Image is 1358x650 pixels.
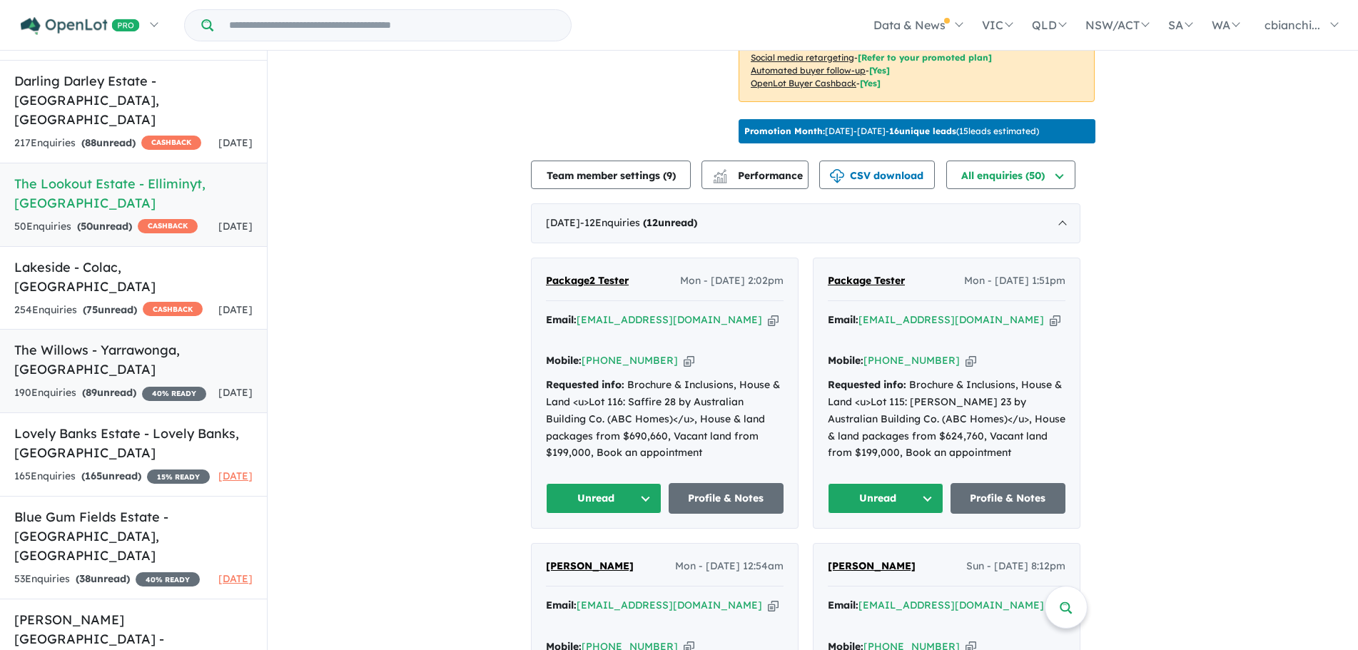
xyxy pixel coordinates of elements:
[964,273,1065,290] span: Mon - [DATE] 1:51pm
[714,169,726,177] img: line-chart.svg
[546,559,634,572] span: [PERSON_NAME]
[701,161,809,189] button: Performance
[828,559,916,572] span: [PERSON_NAME]
[828,483,943,514] button: Unread
[143,302,203,316] span: CASHBACK
[751,78,856,88] u: OpenLot Buyer Cashback
[546,378,624,391] strong: Requested info:
[577,599,762,611] a: [EMAIL_ADDRESS][DOMAIN_NAME]
[546,313,577,326] strong: Email:
[14,385,206,402] div: 190 Enquir ies
[14,218,198,235] div: 50 Enquir ies
[218,386,253,399] span: [DATE]
[81,220,93,233] span: 50
[21,17,140,35] img: Openlot PRO Logo White
[85,469,102,482] span: 165
[828,273,905,290] a: Package Tester
[1050,313,1060,327] button: Copy
[546,274,629,287] span: Package2 Tester
[580,216,697,229] span: - 12 Enquir ies
[828,599,858,611] strong: Email:
[828,313,858,326] strong: Email:
[966,558,1065,575] span: Sun - [DATE] 8:12pm
[85,136,96,149] span: 88
[546,354,582,367] strong: Mobile:
[582,354,678,367] a: [PHONE_NUMBER]
[14,507,253,565] h5: Blue Gum Fields Estate - [GEOGRAPHIC_DATA] , [GEOGRAPHIC_DATA]
[14,71,253,129] h5: Darling Darley Estate - [GEOGRAPHIC_DATA] , [GEOGRAPHIC_DATA]
[577,313,762,326] a: [EMAIL_ADDRESS][DOMAIN_NAME]
[79,572,91,585] span: 38
[713,174,727,183] img: bar-chart.svg
[828,558,916,575] a: [PERSON_NAME]
[751,65,866,76] u: Automated buyer follow-up
[81,469,141,482] strong: ( unread)
[218,136,253,149] span: [DATE]
[86,303,98,316] span: 75
[863,354,960,367] a: [PHONE_NUMBER]
[744,126,825,136] b: Promotion Month:
[1265,18,1320,32] span: cbianchi...
[858,599,1044,611] a: [EMAIL_ADDRESS][DOMAIN_NAME]
[218,220,253,233] span: [DATE]
[966,353,976,368] button: Copy
[141,136,201,150] span: CASHBACK
[546,273,629,290] a: Package2 Tester
[76,572,130,585] strong: ( unread)
[546,483,662,514] button: Unread
[81,136,136,149] strong: ( unread)
[14,571,200,588] div: 53 Enquir ies
[546,599,577,611] strong: Email:
[744,125,1039,138] p: [DATE] - [DATE] - ( 15 leads estimated)
[218,303,253,316] span: [DATE]
[860,78,881,88] span: [Yes]
[142,387,206,401] span: 40 % READY
[14,302,203,319] div: 254 Enquir ies
[147,469,210,484] span: 15 % READY
[858,313,1044,326] a: [EMAIL_ADDRESS][DOMAIN_NAME]
[14,340,253,379] h5: The Willows - Yarrawonga , [GEOGRAPHIC_DATA]
[82,386,136,399] strong: ( unread)
[819,161,935,189] button: CSV download
[643,216,697,229] strong: ( unread)
[951,483,1066,514] a: Profile & Notes
[138,219,198,233] span: CASHBACK
[647,216,658,229] span: 12
[546,377,784,462] div: Brochure & Inclusions, House & Land <u>Lot 116: Saffire 28 by Australian Building Co. (ABC Homes)...
[86,386,97,399] span: 89
[77,220,132,233] strong: ( unread)
[715,169,803,182] span: Performance
[684,353,694,368] button: Copy
[136,572,200,586] span: 40 % READY
[669,483,784,514] a: Profile & Notes
[828,377,1065,462] div: Brochure & Inclusions, House & Land <u>Lot 115: [PERSON_NAME] 23 by Australian Building Co. (ABC ...
[946,161,1075,189] button: All enquiries (50)
[828,378,906,391] strong: Requested info:
[751,52,854,63] u: Social media retargeting
[14,468,210,485] div: 165 Enquir ies
[14,135,201,152] div: 217 Enquir ies
[768,598,779,613] button: Copy
[667,169,672,182] span: 9
[14,174,253,213] h5: The Lookout Estate - Elliminyt , [GEOGRAPHIC_DATA]
[828,354,863,367] strong: Mobile:
[680,273,784,290] span: Mon - [DATE] 2:02pm
[869,65,890,76] span: [Yes]
[83,303,137,316] strong: ( unread)
[828,274,905,287] span: Package Tester
[830,169,844,183] img: download icon
[531,161,691,189] button: Team member settings (9)
[216,10,568,41] input: Try estate name, suburb, builder or developer
[14,424,253,462] h5: Lovely Banks Estate - Lovely Banks , [GEOGRAPHIC_DATA]
[858,52,992,63] span: [Refer to your promoted plan]
[889,126,956,136] b: 16 unique leads
[768,313,779,327] button: Copy
[14,258,253,296] h5: Lakeside - Colac , [GEOGRAPHIC_DATA]
[218,469,253,482] span: [DATE]
[546,558,634,575] a: [PERSON_NAME]
[675,558,784,575] span: Mon - [DATE] 12:54am
[218,572,253,585] span: [DATE]
[531,203,1080,243] div: [DATE]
